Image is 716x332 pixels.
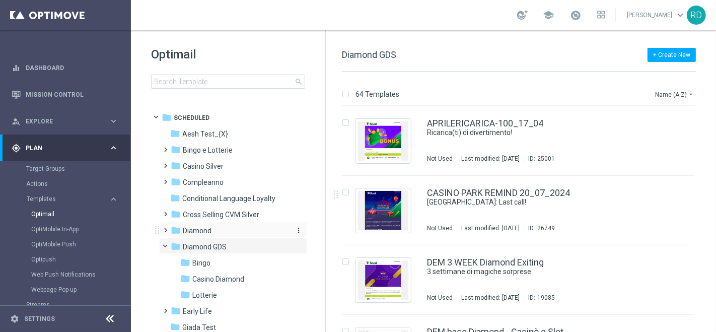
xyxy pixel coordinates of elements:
a: Webpage Pop-up [31,286,105,294]
span: Plan [26,145,109,151]
span: Giada Test [182,323,216,332]
button: Templates keyboard_arrow_right [26,195,119,203]
div: 3 settimane di magiche sorprese [427,267,653,277]
a: Dashboard [26,54,118,81]
img: 26749.jpeg [358,191,408,230]
span: Casino Diamond [192,275,244,284]
span: Bingo e Lotterie [183,146,233,155]
span: keyboard_arrow_down [675,10,686,21]
div: Last modified: [DATE] [457,294,524,302]
img: 25001.jpeg [358,121,408,161]
div: Plan [12,144,109,153]
a: Optipush [31,255,105,263]
a: Settings [24,316,55,322]
span: Conditional Language Loyalty [182,194,275,203]
i: folder [180,290,190,300]
div: Ricarica(ti) di divertimento! [427,128,653,138]
i: folder [180,257,190,268]
div: Casinò Park: Last call! [427,197,653,207]
a: Target Groups [26,165,105,173]
span: Diamond [183,226,211,235]
span: school [543,10,554,21]
div: 26749 [537,224,555,232]
span: Bingo [192,258,210,268]
a: CASINO PARK REMIND 20_07_2024 [427,188,570,197]
div: Webpage Pop-up [31,282,130,297]
span: Diamond GDS [183,242,227,251]
a: Ricarica(ti) di divertimento! [427,128,629,138]
i: arrow_drop_down [687,90,695,98]
button: gps_fixed Plan keyboard_arrow_right [11,144,119,152]
a: Mission Control [26,81,118,108]
div: Mission Control [12,81,118,108]
i: keyboard_arrow_right [109,194,118,204]
span: Scheduled [174,113,209,122]
div: ID: [524,294,555,302]
a: OptiMobile Push [31,240,105,248]
div: Press SPACE to select this row. [332,176,714,245]
div: Web Push Notifications [31,267,130,282]
a: DEM 3 WEEK Diamond Exiting [427,258,544,267]
div: Optipush [31,252,130,267]
a: Actions [26,180,105,188]
div: Target Groups [26,161,130,176]
a: [PERSON_NAME]keyboard_arrow_down [626,8,687,23]
span: Early Life [183,307,212,316]
span: Compleanno [183,178,224,187]
div: ID: [524,224,555,232]
i: more_vert [295,226,303,234]
div: Press SPACE to select this row. [332,106,714,176]
h1: Optimail [151,46,305,62]
i: folder [170,322,180,332]
button: person_search Explore keyboard_arrow_right [11,117,119,125]
div: Dashboard [12,54,118,81]
div: Mission Control [11,91,119,99]
i: folder [180,274,190,284]
a: Web Push Notifications [31,271,105,279]
a: Optimail [31,210,105,218]
button: Name (A-Z)arrow_drop_down [654,88,696,100]
a: OptiMobile In-App [31,225,105,233]
span: Diamond GDS [342,49,396,60]
div: ID: [524,155,555,163]
div: Not Used [427,294,453,302]
i: folder [171,161,181,171]
i: folder [171,177,181,187]
i: gps_fixed [12,144,21,153]
i: keyboard_arrow_right [109,143,118,153]
span: Cross Selling CVM Silver [183,210,259,219]
div: OptiMobile In-App [31,222,130,237]
div: Templates [27,196,109,202]
i: folder [171,225,181,235]
i: person_search [12,117,21,126]
i: settings [10,314,19,323]
span: Lotterie [192,291,217,300]
button: equalizer Dashboard [11,64,119,72]
button: more_vert [293,226,303,235]
i: folder [171,145,181,155]
i: equalizer [12,63,21,73]
i: folder [171,241,181,251]
span: Aesh Test_{X} [182,129,228,139]
div: Not Used [427,155,453,163]
div: 25001 [537,155,555,163]
div: OptiMobile Push [31,237,130,252]
div: Press SPACE to select this row. [332,245,714,315]
span: Casino Silver [183,162,224,171]
a: Streams [26,301,105,309]
div: Last modified: [DATE] [457,155,524,163]
div: Not Used [427,224,453,232]
a: 3 settimane di magiche sorprese [427,267,629,277]
div: 19085 [537,294,555,302]
p: 64 Templates [355,90,399,99]
i: folder [170,193,180,203]
span: Templates [27,196,99,202]
div: Last modified: [DATE] [457,224,524,232]
div: Streams [26,297,130,312]
i: folder [170,128,180,139]
div: RD [687,6,706,25]
a: [GEOGRAPHIC_DATA]: Last call! [427,197,629,207]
